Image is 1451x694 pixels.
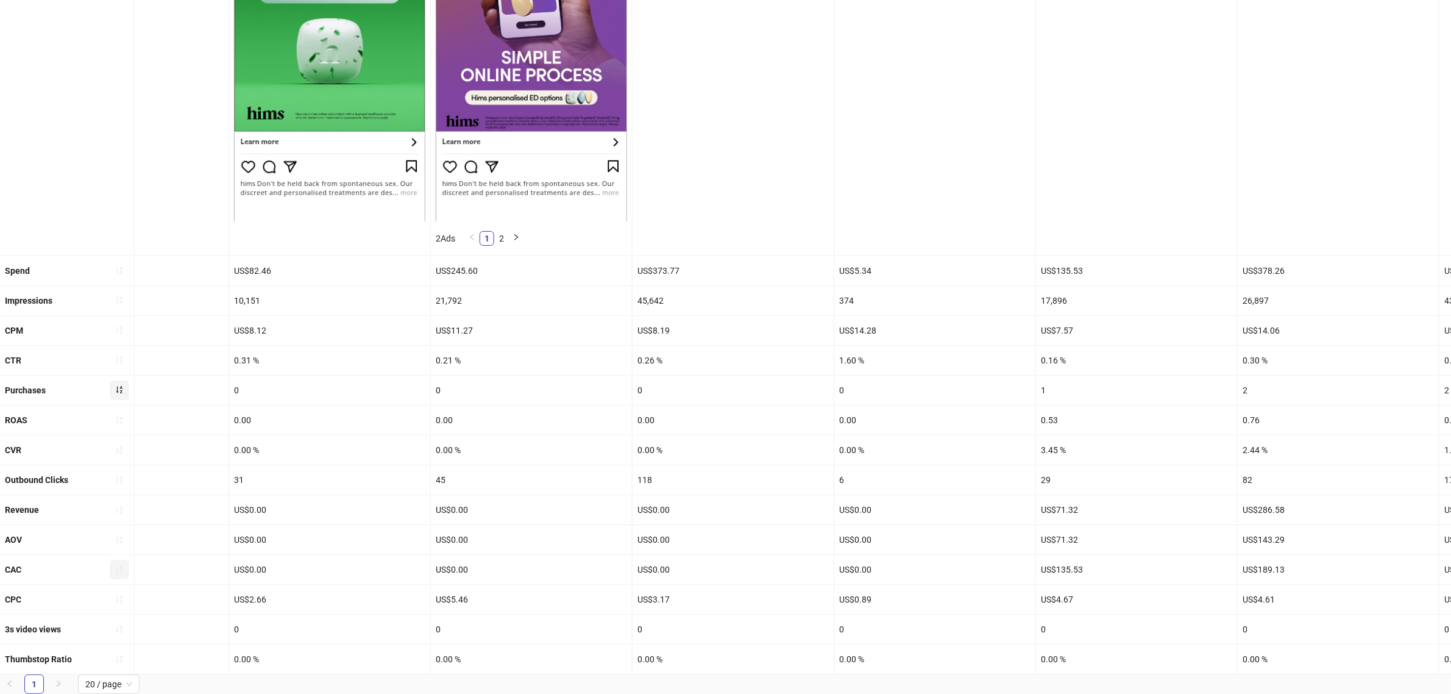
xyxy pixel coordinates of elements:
[85,675,132,693] span: 20 / page
[431,435,632,465] div: 0.00 %
[5,296,52,306] b: Impressions
[115,356,124,364] span: sort-ascending
[1036,376,1237,405] div: 1
[115,625,124,634] span: sort-ascending
[229,495,430,524] div: US$0.00
[834,256,1035,285] div: US$5.34
[1238,346,1439,375] div: 0.30 %
[55,680,62,687] span: right
[633,346,834,375] div: 0.26 %
[633,376,834,405] div: 0
[115,595,124,604] span: sort-ascending
[431,645,632,674] div: 0.00 %
[495,232,508,245] a: 2
[5,624,61,634] b: 3s video views
[229,256,430,285] div: US$82.46
[633,406,834,435] div: 0.00
[633,615,834,644] div: 0
[494,231,509,246] li: 2
[5,415,27,425] b: ROAS
[633,525,834,554] div: US$0.00
[480,231,494,246] li: 1
[834,585,1035,614] div: US$0.89
[115,326,124,334] span: sort-ascending
[229,645,430,674] div: 0.00 %
[5,565,21,574] b: CAC
[5,445,21,455] b: CVR
[1036,316,1237,345] div: US$7.57
[1238,495,1439,524] div: US$286.58
[115,565,124,574] span: sort-ascending
[469,234,476,241] span: left
[633,465,834,495] div: 118
[513,234,520,241] span: right
[5,535,22,545] b: AOV
[509,231,523,246] li: Next Page
[834,435,1035,465] div: 0.00 %
[229,585,430,614] div: US$2.66
[1238,376,1439,405] div: 2
[5,385,46,395] b: Purchases
[1238,256,1439,285] div: US$378.26
[6,680,13,687] span: left
[115,416,124,424] span: sort-ascending
[1036,286,1237,315] div: 17,896
[229,435,430,465] div: 0.00 %
[1238,465,1439,495] div: 82
[49,674,68,694] li: Next Page
[633,435,834,465] div: 0.00 %
[834,406,1035,435] div: 0.00
[633,555,834,584] div: US$0.00
[229,316,430,345] div: US$8.12
[115,296,124,304] span: sort-ascending
[834,495,1035,524] div: US$0.00
[1238,645,1439,674] div: 0.00 %
[633,316,834,345] div: US$8.19
[5,326,23,335] b: CPM
[431,256,632,285] div: US$245.60
[1238,615,1439,644] div: 0
[115,476,124,484] span: sort-ascending
[229,465,430,495] div: 31
[229,286,430,315] div: 10,151
[5,356,21,365] b: CTR
[5,505,39,515] b: Revenue
[115,655,124,664] span: sort-ascending
[834,316,1035,345] div: US$14.28
[1036,346,1237,375] div: 0.16 %
[480,232,494,245] a: 1
[229,376,430,405] div: 0
[633,645,834,674] div: 0.00 %
[431,525,632,554] div: US$0.00
[1036,645,1237,674] div: 0.00 %
[431,465,632,495] div: 45
[834,615,1035,644] div: 0
[431,376,632,405] div: 0
[834,555,1035,584] div: US$0.00
[1036,585,1237,614] div: US$4.67
[431,615,632,644] div: 0
[431,555,632,584] div: US$0.00
[78,674,140,694] div: Page Size
[834,465,1035,495] div: 6
[115,266,124,274] span: sort-ascending
[431,286,632,315] div: 21,792
[49,674,68,694] button: right
[1238,585,1439,614] div: US$4.61
[115,385,124,394] span: sort-ascending
[229,615,430,644] div: 0
[115,446,124,454] span: sort-ascending
[509,231,523,246] button: right
[229,525,430,554] div: US$0.00
[1238,286,1439,315] div: 26,897
[115,535,124,544] span: sort-ascending
[431,495,632,524] div: US$0.00
[115,506,124,514] span: sort-ascending
[633,286,834,315] div: 45,642
[834,525,1035,554] div: US$0.00
[1036,256,1237,285] div: US$135.53
[229,406,430,435] div: 0.00
[1036,435,1237,465] div: 3.45 %
[1238,316,1439,345] div: US$14.06
[1036,465,1237,495] div: 29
